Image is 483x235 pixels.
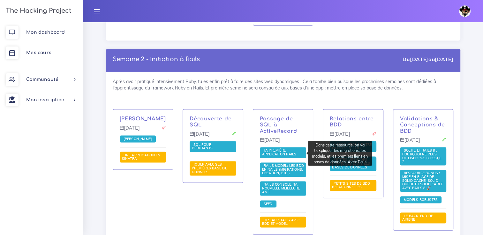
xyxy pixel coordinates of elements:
[262,201,274,206] a: Seed
[4,7,72,14] h3: The Hacking Project
[402,171,443,190] a: Ressource Bonus : Mise en place de Solid Cache, Solid Queue et Solid Cable avec Rails 8 🚀
[332,181,370,189] span: Petits sites de BDD relationnelles
[402,214,433,222] a: Le Back-end de Airbnb
[410,56,428,62] strong: [DATE]
[120,125,166,136] p: [DATE]
[402,197,439,202] span: Models robustes
[192,162,227,174] a: Jouer avec ses premières base de données
[400,137,447,147] p: [DATE]
[262,148,298,156] span: Ta première application Rails
[260,116,297,134] a: Passage de SQL à ActiveRecord
[26,50,51,55] span: Mes cours
[332,181,370,189] a: Petits sites de BDD relationnelles
[403,56,453,63] div: Du au
[262,163,304,175] span: Rails Model: les BDD en Rails (migrations, création, etc.)
[402,197,439,202] a: Models robustes
[26,30,65,35] span: Mon dashboard
[330,116,374,128] a: Relations entre BDD
[459,5,471,17] img: avatar
[262,163,304,175] a: Rails Model: les BDD en Rails (migrations, création, etc.)
[402,148,441,164] a: SQLite et Rails 8 : Pourquoi ne plus utiliser PostgreSQL ?
[122,136,154,141] a: [PERSON_NAME]
[332,157,370,169] span: Petites méthodes pratiques dans les bases de données
[113,56,200,62] a: Semaine 2 - Initiation à Rails
[262,218,300,226] a: Des app Rails avec BDD et Model
[190,116,231,128] a: Découverte de SQL
[308,141,372,166] div: Dans cette ressource, on va t'expliquer les migrations, les models, et les premiers liens en base...
[120,116,166,122] a: [PERSON_NAME]
[26,97,64,102] span: Mon inscription
[330,131,376,141] p: [DATE]
[26,77,58,82] span: Communauté
[190,131,236,141] p: [DATE]
[192,142,214,150] a: SQL pour débutants
[400,116,445,134] a: Validations & Conceptions de BDD
[262,182,300,194] a: Rails Console, ta nouvelle meilleure amie
[260,137,306,147] p: [DATE]
[122,153,161,161] a: Une application en Sinatra
[435,56,453,62] strong: [DATE]
[262,148,298,156] a: Ta première application Rails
